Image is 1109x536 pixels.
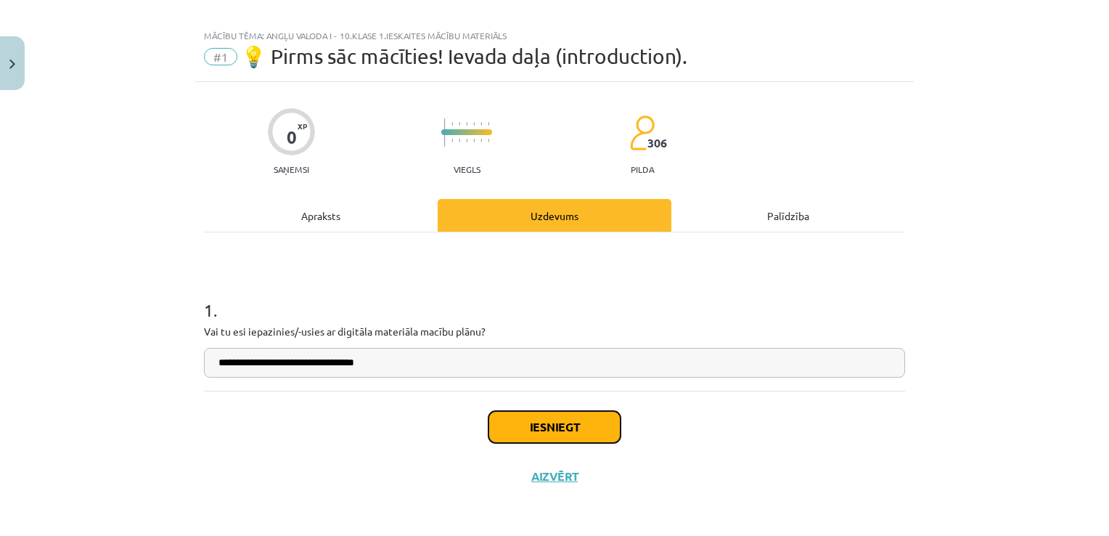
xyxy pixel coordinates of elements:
[527,469,582,484] button: Aizvērt
[488,139,489,142] img: icon-short-line-57e1e144782c952c97e751825c79c345078a6d821885a25fce030b3d8c18986b.svg
[466,122,467,126] img: icon-short-line-57e1e144782c952c97e751825c79c345078a6d821885a25fce030b3d8c18986b.svg
[459,122,460,126] img: icon-short-line-57e1e144782c952c97e751825c79c345078a6d821885a25fce030b3d8c18986b.svg
[466,139,467,142] img: icon-short-line-57e1e144782c952c97e751825c79c345078a6d821885a25fce030b3d8c18986b.svg
[204,31,905,41] div: Mācību tēma: Angļu valoda i - 10.klase 1.ieskaites mācību materiāls
[631,164,654,174] p: pilda
[298,122,307,130] span: XP
[451,122,453,126] img: icon-short-line-57e1e144782c952c97e751825c79c345078a6d821885a25fce030b3d8c18986b.svg
[480,139,482,142] img: icon-short-line-57e1e144782c952c97e751825c79c345078a6d821885a25fce030b3d8c18986b.svg
[459,139,460,142] img: icon-short-line-57e1e144782c952c97e751825c79c345078a6d821885a25fce030b3d8c18986b.svg
[444,118,446,147] img: icon-long-line-d9ea69661e0d244f92f715978eff75569469978d946b2353a9bb055b3ed8787d.svg
[454,164,480,174] p: Viegls
[204,199,438,232] div: Apraksts
[268,164,315,174] p: Saņemsi
[287,127,297,147] div: 0
[451,139,453,142] img: icon-short-line-57e1e144782c952c97e751825c79c345078a6d821885a25fce030b3d8c18986b.svg
[488,122,489,126] img: icon-short-line-57e1e144782c952c97e751825c79c345078a6d821885a25fce030b3d8c18986b.svg
[438,199,671,232] div: Uzdevums
[204,275,905,320] h1: 1 .
[647,137,667,150] span: 306
[671,199,905,232] div: Palīdzība
[480,122,482,126] img: icon-short-line-57e1e144782c952c97e751825c79c345078a6d821885a25fce030b3d8c18986b.svg
[204,324,905,339] p: Vai tu esi iepazinies/-usies ar digitāla materiāla macību plānu?
[473,122,475,126] img: icon-short-line-57e1e144782c952c97e751825c79c345078a6d821885a25fce030b3d8c18986b.svg
[488,411,621,443] button: Iesniegt
[629,115,655,151] img: students-c634bb4e5e11cddfef0936a35e636f08e4e9abd3cc4e673bd6f9a4125e45ecb1.svg
[241,44,687,68] span: 💡 Pirms sāc mācīties! Ievada daļa (introduction).
[9,60,15,69] img: icon-close-lesson-0947bae3869378f0d4975bcd49f059093ad1ed9edebbc8119c70593378902aed.svg
[204,48,237,65] span: #1
[473,139,475,142] img: icon-short-line-57e1e144782c952c97e751825c79c345078a6d821885a25fce030b3d8c18986b.svg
